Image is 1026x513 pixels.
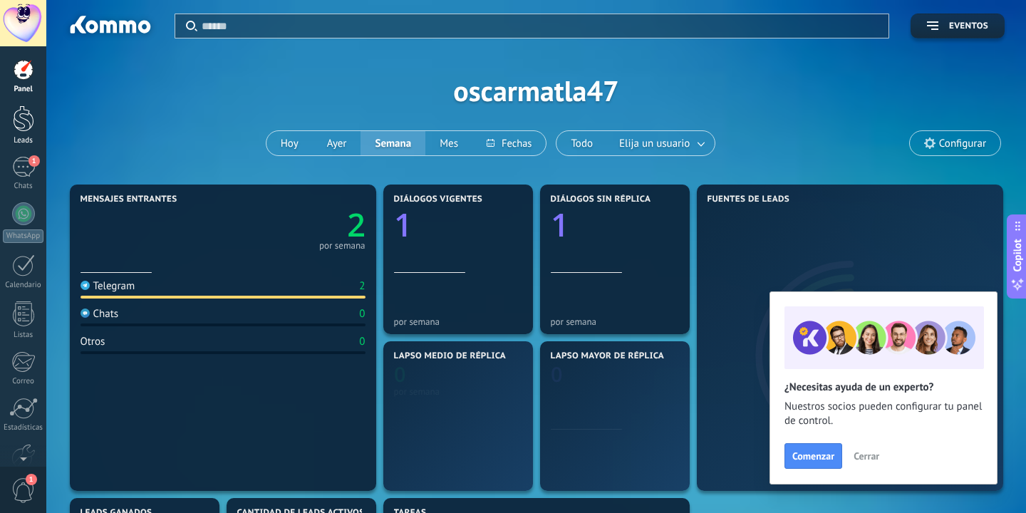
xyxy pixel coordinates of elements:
[81,307,119,321] div: Chats
[319,242,366,249] div: por semana
[347,203,366,247] text: 2
[3,331,44,340] div: Listas
[3,377,44,386] div: Correo
[784,443,842,469] button: Comenzar
[854,451,879,461] span: Cerrar
[3,85,44,94] div: Panel
[784,380,983,394] h2: ¿Necesitas ayuda de un experto?
[784,400,983,428] span: Nuestros socios pueden configurar tu panel de control.
[847,445,886,467] button: Cerrar
[3,136,44,145] div: Leads
[551,203,569,247] text: 1
[394,195,483,204] span: Diálogos vigentes
[3,182,44,191] div: Chats
[26,474,37,485] span: 1
[551,361,563,388] text: 0
[3,423,44,432] div: Estadísticas
[81,279,135,293] div: Telegram
[472,131,546,155] button: Fechas
[394,361,406,388] text: 0
[394,203,413,247] text: 1
[1010,239,1025,272] span: Copilot
[223,203,366,247] a: 2
[425,131,472,155] button: Mes
[556,131,607,155] button: Todo
[394,386,522,397] div: por semana
[81,309,90,318] img: Chats
[3,281,44,290] div: Calendario
[81,195,177,204] span: Mensajes entrantes
[359,279,365,293] div: 2
[551,195,651,204] span: Diálogos sin réplica
[551,316,679,327] div: por semana
[359,307,365,321] div: 0
[394,316,522,327] div: por semana
[3,229,43,243] div: WhatsApp
[607,131,715,155] button: Elija un usuario
[81,281,90,290] img: Telegram
[313,131,361,155] button: Ayer
[394,351,507,361] span: Lapso medio de réplica
[911,14,1005,38] button: Eventos
[81,335,105,348] div: Otros
[616,134,693,153] span: Elija un usuario
[28,155,40,167] span: 1
[708,195,790,204] span: Fuentes de leads
[949,21,988,31] span: Eventos
[792,451,834,461] span: Comenzar
[551,351,664,361] span: Lapso mayor de réplica
[361,131,425,155] button: Semana
[266,131,313,155] button: Hoy
[359,335,365,348] div: 0
[939,138,986,150] span: Configurar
